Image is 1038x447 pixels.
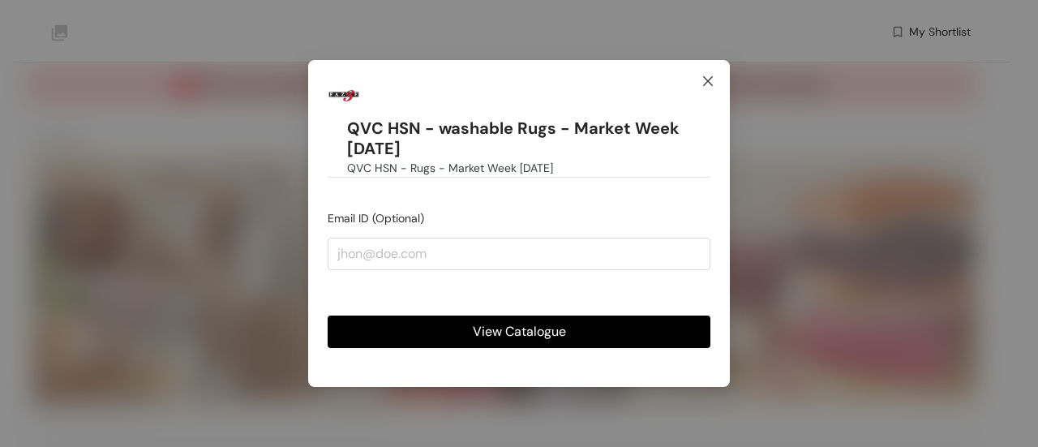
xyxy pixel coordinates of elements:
[328,80,360,112] img: Buyer Portal
[328,211,424,226] span: Email ID (Optional)
[347,159,553,177] span: QVC HSN - Rugs - Market Week [DATE]
[701,75,714,88] span: close
[686,60,730,104] button: Close
[328,238,710,270] input: jhon@doe.com
[347,118,710,158] h1: QVC HSN - washable Rugs - Market Week [DATE]
[473,321,566,342] span: View Catalogue
[328,316,710,348] button: View Catalogue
